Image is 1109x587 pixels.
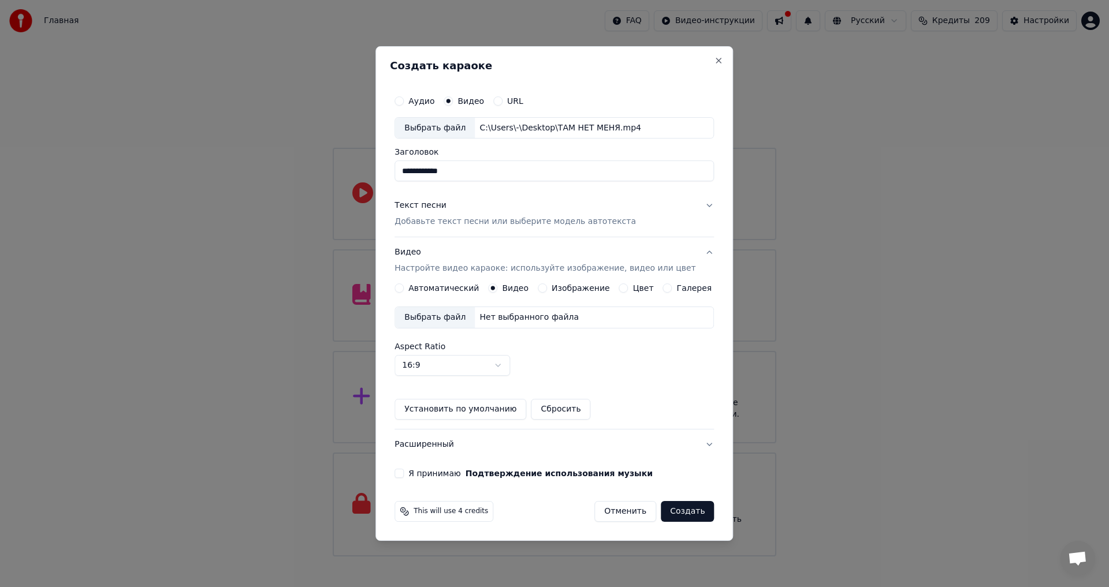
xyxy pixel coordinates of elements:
[395,148,714,156] label: Заголовок
[475,312,583,323] div: Нет выбранного файла
[395,307,475,328] div: Выбрать файл
[466,469,653,477] button: Я принимаю
[531,399,591,420] button: Сбросить
[395,247,695,275] div: Видео
[408,284,479,292] label: Автоматический
[395,399,526,420] button: Установить по умолчанию
[395,191,714,237] button: Текст песниДобавьте текст песни или выберите модель автотекста
[507,97,523,105] label: URL
[414,507,488,516] span: This will use 4 credits
[395,429,714,459] button: Расширенный
[395,263,695,274] p: Настройте видео караоке: используйте изображение, видео или цвет
[395,283,714,429] div: ВидеоНастройте видео караоке: используйте изображение, видео или цвет
[677,284,712,292] label: Галерея
[633,284,654,292] label: Цвет
[661,501,714,522] button: Создать
[552,284,610,292] label: Изображение
[395,200,446,212] div: Текст песни
[408,469,653,477] label: Я принимаю
[408,97,434,105] label: Аудио
[475,122,645,134] div: C:\Users\-\Desktop\ТАМ НЕТ МЕНЯ.mp4
[395,238,714,284] button: ВидеоНастройте видео караоке: используйте изображение, видео или цвет
[594,501,656,522] button: Отменить
[457,97,484,105] label: Видео
[395,118,475,139] div: Выбрать файл
[390,61,719,71] h2: Создать караоке
[395,342,714,350] label: Aspect Ratio
[395,216,636,228] p: Добавьте текст песни или выберите модель автотекста
[502,284,529,292] label: Видео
